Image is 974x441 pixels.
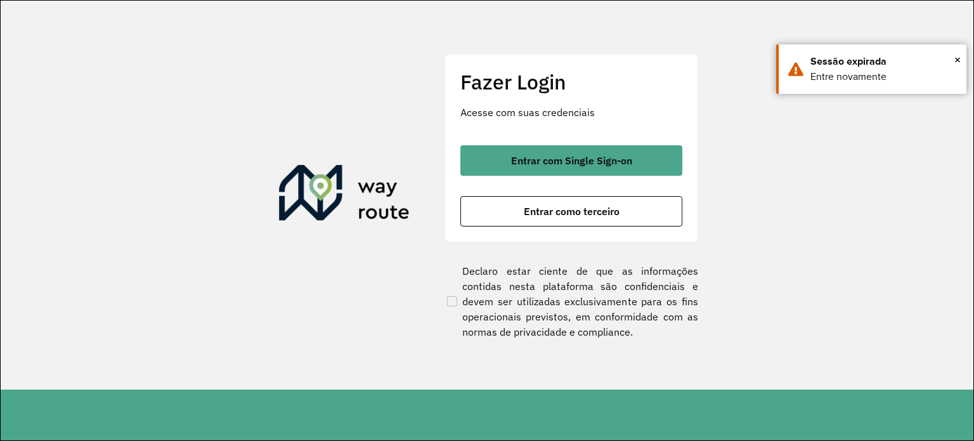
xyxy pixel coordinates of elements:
div: Entre novamente [810,69,957,84]
button: button [460,196,682,227]
span: Entrar com Single Sign-on [511,155,632,166]
span: × [954,50,961,69]
button: Close [954,50,961,69]
div: Sessão expirada [810,54,957,69]
span: Entrar como terceiro [524,206,620,216]
h2: Fazer Login [460,70,682,94]
img: Roteirizador AmbevTech [279,165,410,226]
p: Acesse com suas credenciais [460,105,682,120]
button: button [460,145,682,176]
label: Declaro estar ciente de que as informações contidas nesta plataforma são confidenciais e devem se... [445,263,698,339]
